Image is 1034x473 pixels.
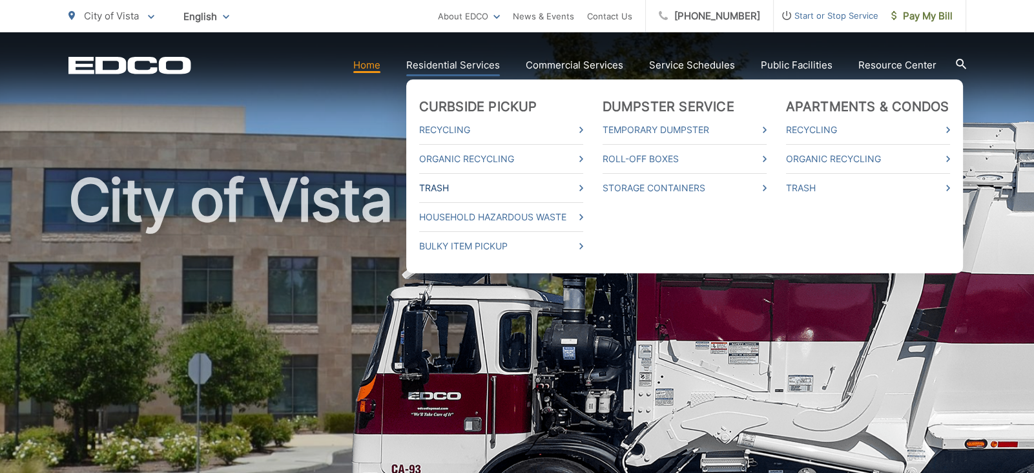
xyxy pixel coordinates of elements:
[84,10,139,22] span: City of Vista
[603,122,767,138] a: Temporary Dumpster
[786,151,950,167] a: Organic Recycling
[419,209,583,225] a: Household Hazardous Waste
[174,5,239,28] span: English
[858,58,936,73] a: Resource Center
[761,58,832,73] a: Public Facilities
[786,99,949,114] a: Apartments & Condos
[353,58,380,73] a: Home
[513,8,574,24] a: News & Events
[419,238,583,254] a: Bulky Item Pickup
[786,122,950,138] a: Recycling
[419,180,583,196] a: Trash
[603,99,734,114] a: Dumpster Service
[68,56,191,74] a: EDCD logo. Return to the homepage.
[603,180,767,196] a: Storage Containers
[603,151,767,167] a: Roll-Off Boxes
[786,180,950,196] a: Trash
[587,8,632,24] a: Contact Us
[438,8,500,24] a: About EDCO
[406,58,500,73] a: Residential Services
[419,151,583,167] a: Organic Recycling
[891,8,953,24] span: Pay My Bill
[419,122,583,138] a: Recycling
[419,99,537,114] a: Curbside Pickup
[649,58,735,73] a: Service Schedules
[526,58,623,73] a: Commercial Services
